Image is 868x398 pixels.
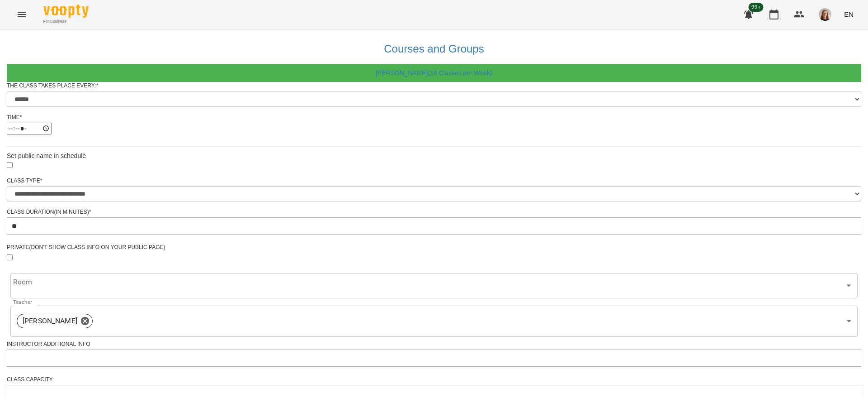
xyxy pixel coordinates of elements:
div: Class Duration(in minutes) [7,208,861,216]
button: EN [840,6,857,23]
p: [PERSON_NAME] [23,316,77,326]
span: 99+ [749,3,764,12]
div: Class Type [7,177,861,185]
div: ​ [10,273,858,298]
a: [PERSON_NAME] ( 18 Classes per Week ) [376,69,492,77]
div: Time [7,114,861,121]
span: For Business [43,19,89,24]
img: e463ab4db9d2a11d631212325630ef6a.jpeg [819,8,831,21]
div: The class takes place every: [7,82,861,90]
button: Menu [11,4,33,25]
div: Set public name in schedule [7,151,861,160]
span: EN [844,10,854,19]
div: Private(Don't show class info on your public page) [7,244,861,251]
div: Class capacity [7,376,861,384]
div: [PERSON_NAME] [10,306,858,337]
div: [PERSON_NAME] [17,314,93,328]
h3: Courses and Groups [11,43,857,55]
div: Instructor Additional Info [7,340,861,348]
img: Voopty Logo [43,5,89,18]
